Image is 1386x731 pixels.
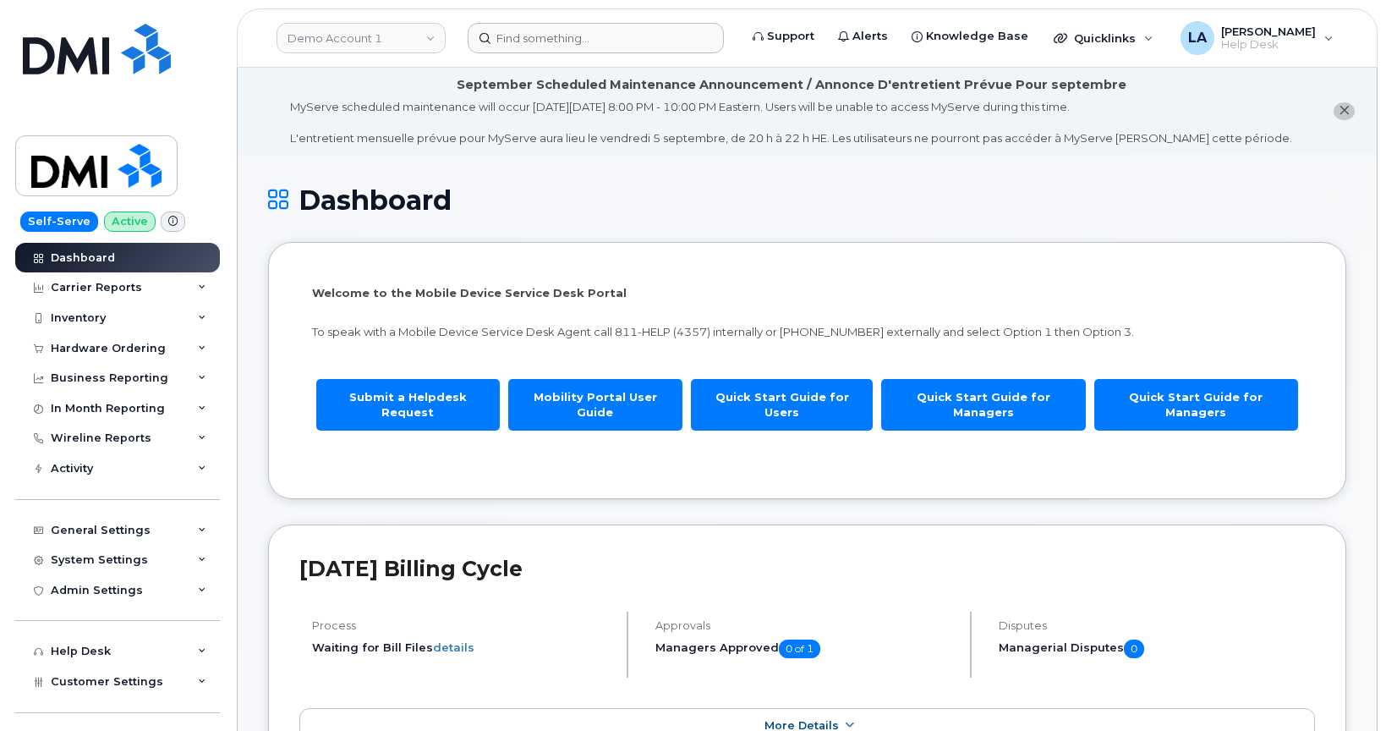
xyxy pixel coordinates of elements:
[312,640,612,656] li: Waiting for Bill Files
[691,379,873,431] a: Quick Start Guide for Users
[779,640,820,658] span: 0 of 1
[268,185,1346,215] h1: Dashboard
[1124,640,1144,658] span: 0
[655,640,956,658] h5: Managers Approved
[881,379,1086,431] a: Quick Start Guide for Managers
[316,379,500,431] a: Submit a Helpdesk Request
[655,619,956,632] h4: Approvals
[312,324,1302,340] p: To speak with a Mobile Device Service Desk Agent call 811-HELP (4357) internally or [PHONE_NUMBER...
[999,640,1315,658] h5: Managerial Disputes
[999,619,1315,632] h4: Disputes
[299,556,1315,581] h2: [DATE] Billing Cycle
[1094,379,1299,431] a: Quick Start Guide for Managers
[290,99,1292,146] div: MyServe scheduled maintenance will occur [DATE][DATE] 8:00 PM - 10:00 PM Eastern. Users will be u...
[312,285,1302,301] p: Welcome to the Mobile Device Service Desk Portal
[1334,102,1355,120] button: close notification
[508,379,682,431] a: Mobility Portal User Guide
[312,619,612,632] h4: Process
[457,76,1126,94] div: September Scheduled Maintenance Announcement / Annonce D'entretient Prévue Pour septembre
[433,640,474,654] a: details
